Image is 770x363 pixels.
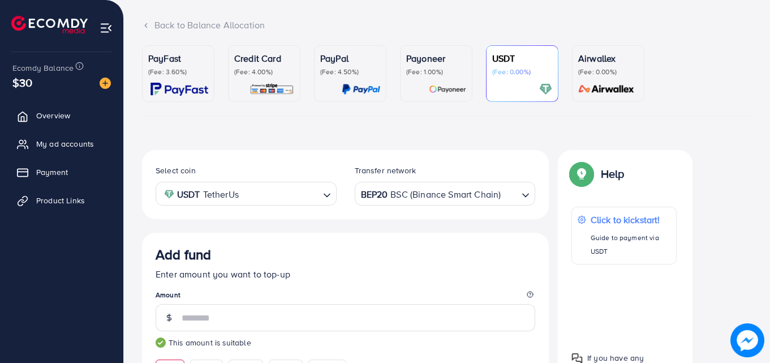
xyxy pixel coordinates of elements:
input: Search for option [242,185,319,203]
small: This amount is suitable [156,337,535,348]
p: PayFast [148,52,208,65]
p: Payoneer [406,52,466,65]
strong: BEP20 [361,186,388,203]
a: Product Links [8,189,115,212]
span: My ad accounts [36,138,94,150]
a: Payment [8,161,115,183]
div: Search for option [156,182,337,205]
p: Credit Card [234,52,294,65]
p: Guide to payment via USDT [591,231,670,258]
div: Back to Balance Allocation [142,19,752,32]
p: Help [601,167,625,181]
span: $30 [12,74,32,91]
a: Overview [8,104,115,127]
img: card [342,83,380,96]
p: PayPal [320,52,380,65]
p: (Fee: 3.60%) [148,67,208,76]
p: (Fee: 1.00%) [406,67,466,76]
img: logo [11,16,88,33]
img: card [150,83,208,96]
img: card [575,83,638,96]
p: (Fee: 0.00%) [492,67,552,76]
label: Transfer network [355,165,416,176]
p: Airwallex [578,52,638,65]
span: Product Links [36,195,85,206]
span: Payment [36,166,68,178]
span: TetherUs [203,186,239,203]
strong: USDT [177,186,200,203]
p: (Fee: 4.50%) [320,67,380,76]
img: coin [164,189,174,199]
img: menu [100,22,113,35]
p: USDT [492,52,552,65]
input: Search for option [502,185,517,203]
img: image [730,323,764,357]
img: guide [156,338,166,348]
span: BSC (Binance Smart Chain) [390,186,501,203]
p: (Fee: 0.00%) [578,67,638,76]
div: Search for option [355,182,536,205]
p: Click to kickstart! [591,213,670,227]
img: card [539,83,552,96]
legend: Amount [156,290,535,304]
p: (Fee: 4.00%) [234,67,294,76]
img: card [429,83,466,96]
span: Overview [36,110,70,121]
img: Popup guide [571,164,592,184]
img: image [100,78,111,89]
img: card [250,83,294,96]
a: My ad accounts [8,133,115,155]
p: Enter amount you want to top-up [156,267,535,281]
span: Ecomdy Balance [12,62,74,74]
h3: Add fund [156,246,211,263]
label: Select coin [156,165,196,176]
